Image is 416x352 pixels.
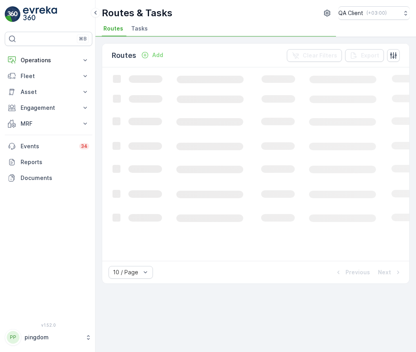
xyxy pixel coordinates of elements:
button: Next [377,268,403,277]
p: Engagement [21,104,76,112]
p: Export [361,52,379,59]
button: PPpingdom [5,329,92,346]
span: Routes [103,25,123,33]
button: Add [138,50,166,60]
a: Events34 [5,138,92,154]
p: Reports [21,158,89,166]
img: logo [5,6,21,22]
button: MRF [5,116,92,132]
p: Add [152,51,163,59]
button: Fleet [5,68,92,84]
span: v 1.52.0 [5,323,92,327]
button: Previous [334,268,371,277]
p: pingdom [25,333,81,341]
p: Next [378,268,391,276]
p: 34 [81,143,88,149]
img: logo_light-DOdMpM7g.png [23,6,57,22]
button: Clear Filters [287,49,342,62]
button: Export [345,49,384,62]
div: PP [7,331,19,344]
p: Previous [345,268,370,276]
a: Documents [5,170,92,186]
p: Operations [21,56,76,64]
p: MRF [21,120,76,128]
p: ⌘B [79,36,87,42]
p: Documents [21,174,89,182]
p: Clear Filters [303,52,337,59]
p: QA Client [338,9,363,17]
p: Routes [112,50,136,61]
button: Engagement [5,100,92,116]
p: Fleet [21,72,76,80]
span: Tasks [131,25,148,33]
p: Asset [21,88,76,96]
a: Reports [5,154,92,170]
p: Events [21,142,74,150]
button: Asset [5,84,92,100]
p: ( +03:00 ) [366,10,387,16]
button: Operations [5,52,92,68]
button: QA Client(+03:00) [338,6,410,20]
p: Routes & Tasks [102,7,172,19]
